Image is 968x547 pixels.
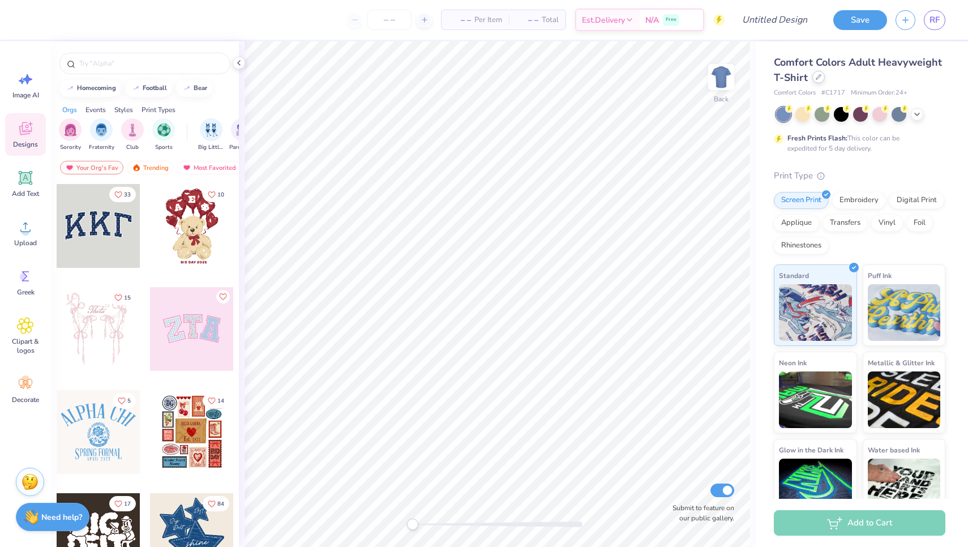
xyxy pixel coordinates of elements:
span: Metallic & Glitter Ink [868,357,935,369]
input: Try "Alpha" [78,58,223,69]
span: Upload [14,238,37,247]
div: football [143,85,167,91]
span: Image AI [12,91,39,100]
strong: Fresh Prints Flash: [787,134,847,143]
div: Vinyl [871,215,903,232]
button: football [125,80,172,97]
button: filter button [198,118,224,152]
button: Like [109,187,136,202]
img: Glow in the Dark Ink [779,459,852,515]
span: 84 [217,501,224,507]
img: Back [710,66,733,88]
img: most_fav.gif [65,164,74,172]
span: – – [516,14,538,26]
span: Neon Ink [779,357,807,369]
button: homecoming [59,80,121,97]
div: Orgs [62,105,77,115]
button: filter button [229,118,255,152]
img: Metallic & Glitter Ink [868,371,941,428]
div: Back [714,94,729,104]
span: Club [126,143,139,152]
span: Per Item [474,14,502,26]
div: Embroidery [832,192,886,209]
span: Add Text [12,189,39,198]
div: Accessibility label [407,519,418,530]
button: filter button [89,118,114,152]
span: 10 [217,192,224,198]
span: Sports [155,143,173,152]
img: trending.gif [132,164,141,172]
span: Minimum Order: 24 + [851,88,907,98]
div: Foil [906,215,933,232]
div: filter for Sorority [59,118,82,152]
div: Digital Print [889,192,944,209]
div: filter for Club [121,118,144,152]
span: N/A [645,14,659,26]
button: filter button [152,118,175,152]
div: filter for Parent's Weekend [229,118,255,152]
div: Screen Print [774,192,829,209]
img: Sorority Image [64,123,77,136]
span: 5 [127,398,131,404]
span: Comfort Colors Adult Heavyweight T-Shirt [774,55,942,84]
input: Untitled Design [733,8,816,31]
label: Submit to feature on our public gallery. [666,503,734,523]
span: Puff Ink [868,270,892,281]
span: Est. Delivery [582,14,625,26]
span: – – [448,14,471,26]
img: Puff Ink [868,284,941,341]
span: 15 [124,295,131,301]
span: RF [930,14,940,27]
img: trend_line.gif [182,85,191,92]
button: Like [216,290,230,304]
span: Clipart & logos [7,337,44,355]
div: Styles [114,105,133,115]
span: Total [542,14,559,26]
div: Applique [774,215,819,232]
img: trend_line.gif [66,85,75,92]
button: bear [176,80,212,97]
img: Neon Ink [779,371,852,428]
span: # C1717 [821,88,845,98]
img: Parent's Weekend Image [236,123,249,136]
img: Club Image [126,123,139,136]
span: 33 [124,192,131,198]
span: Big Little Reveal [198,143,224,152]
span: Water based Ink [868,444,920,456]
button: Like [109,290,136,305]
span: Sorority [60,143,81,152]
input: – – [367,10,412,30]
button: Save [833,10,887,30]
div: filter for Sports [152,118,175,152]
span: Parent's Weekend [229,143,255,152]
span: Glow in the Dark Ink [779,444,843,456]
button: Like [203,187,229,202]
span: Fraternity [89,143,114,152]
span: Comfort Colors [774,88,816,98]
img: Fraternity Image [95,123,108,136]
div: Print Type [774,169,945,182]
img: Standard [779,284,852,341]
div: Transfers [823,215,868,232]
div: This color can be expedited for 5 day delivery. [787,133,927,153]
span: Designs [13,140,38,149]
span: 14 [217,398,224,404]
button: Like [203,496,229,511]
a: RF [924,10,945,30]
button: filter button [121,118,144,152]
button: Like [113,393,136,408]
span: Decorate [12,395,39,404]
div: Events [85,105,106,115]
button: filter button [59,118,82,152]
strong: Need help? [41,512,82,523]
div: bear [194,85,207,91]
img: Big Little Reveal Image [205,123,217,136]
div: Print Types [142,105,175,115]
div: Most Favorited [177,161,241,174]
img: Sports Image [157,123,170,136]
span: Standard [779,270,809,281]
button: Like [203,393,229,408]
div: filter for Fraternity [89,118,114,152]
div: homecoming [77,85,116,91]
span: Greek [17,288,35,297]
